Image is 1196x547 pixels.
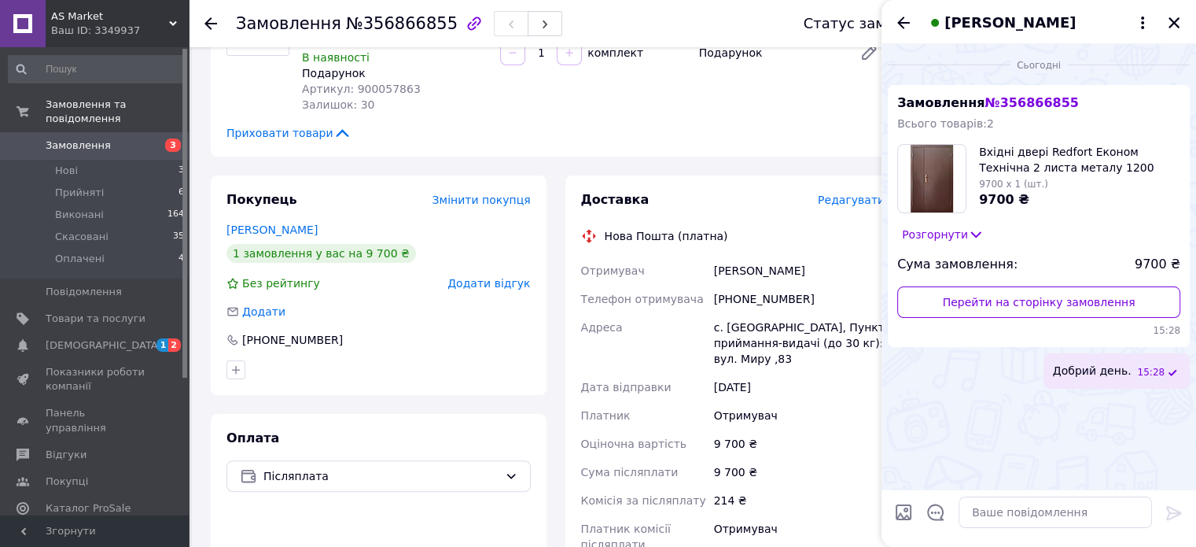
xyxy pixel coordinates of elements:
[1053,363,1132,379] span: Добрий день.
[241,332,344,348] div: [PHONE_NUMBER]
[818,194,885,206] span: Редагувати
[178,164,184,178] span: 3
[226,224,318,236] a: [PERSON_NAME]
[581,494,706,507] span: Комісія за післяплату
[711,401,888,430] div: Отримувач
[302,65,488,81] div: Подарунок
[897,95,1079,110] span: Замовлення
[55,208,104,222] span: Виконані
[226,244,416,263] div: 1 замовлення у вас на 9 700 ₴
[168,338,181,352] span: 2
[583,45,645,61] div: комплект
[178,186,184,200] span: 6
[1137,366,1165,379] span: 15:28 12.08.2025
[944,13,1076,33] span: [PERSON_NAME]
[8,55,186,83] input: Пошук
[46,285,122,299] span: Повідомлення
[897,286,1180,318] a: Перейти на сторінку замовлення
[226,431,279,445] span: Оплата
[236,14,341,33] span: Замовлення
[711,313,888,373] div: с. [GEOGRAPHIC_DATA], Пункт приймання-видачі (до 30 кг): вул. Миру ,83
[1010,59,1067,72] span: Сьогодні
[1165,13,1183,32] button: Закрити
[581,466,679,479] span: Сума післяплати
[55,164,78,178] span: Нові
[51,9,169,24] span: AS Market
[46,501,131,516] span: Каталог ProSale
[581,409,631,422] span: Платник
[711,430,888,458] div: 9 700 ₴
[911,145,954,213] img: 5734516346_w100_h100_vhodnye-dveri-redfort.jpg
[897,226,988,243] button: Розгорнути
[432,194,531,206] span: Змінити покупця
[711,373,888,401] div: [DATE]
[242,305,285,318] span: Додати
[242,277,320,290] span: Без рейтингу
[173,230,184,244] span: 35
[447,277,530,290] span: Додати відгук
[167,208,184,222] span: 164
[693,42,847,64] div: Подарунок
[263,468,499,485] span: Післяплата
[581,381,672,394] span: Дата відправки
[897,117,994,130] span: Всього товарів: 2
[926,502,946,523] button: Відкрити шаблони відповідей
[302,98,374,111] span: Залишок: 30
[46,338,162,353] span: [DEMOGRAPHIC_DATA]
[1135,256,1180,274] span: 9700 ₴
[888,57,1190,72] div: 12.08.2025
[601,228,732,244] div: Нова Пошта (платна)
[165,139,181,152] span: 3
[711,257,888,285] div: [PERSON_NAME]
[204,16,217,31] div: Повернутися назад
[581,321,623,334] span: Адреса
[711,285,888,313] div: [PHONE_NUMBER]
[46,406,145,434] span: Панель управління
[51,24,189,38] div: Ваш ID: 3349937
[55,252,105,266] span: Оплачені
[984,95,1078,110] span: № 356866855
[581,293,704,305] span: Телефон отримувача
[302,83,421,95] span: Артикул: 900057863
[897,256,1018,274] span: Сума замовлення:
[46,365,145,394] span: Показники роботи компанії
[156,338,169,352] span: 1
[346,14,458,33] span: №356866855
[581,192,650,207] span: Доставка
[46,475,88,489] span: Покупці
[581,264,645,277] span: Отримувач
[711,486,888,515] div: 214 ₴
[55,186,104,200] span: Прийняті
[178,252,184,266] span: 4
[853,37,885,68] a: Редагувати
[979,144,1180,176] span: Вхідні двері Redfort Економ Технічна 2 листа металу 1200 RAL8017
[804,16,948,31] div: Статус замовлення
[55,230,109,244] span: Скасовані
[46,98,189,126] span: Замовлення та повідомлення
[979,192,1029,207] span: 9700 ₴
[894,13,913,32] button: Назад
[46,448,86,462] span: Відгуки
[46,139,111,153] span: Замовлення
[46,312,145,326] span: Товари та послуги
[226,125,351,141] span: Приховати товари
[897,324,1180,338] span: 15:28 12.08.2025
[226,192,297,207] span: Покупець
[926,13,1152,33] button: [PERSON_NAME]
[711,458,888,486] div: 9 700 ₴
[979,179,1048,190] span: 9700 x 1 (шт.)
[302,51,370,64] span: В наявності
[581,438,686,450] span: Оціночна вартість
